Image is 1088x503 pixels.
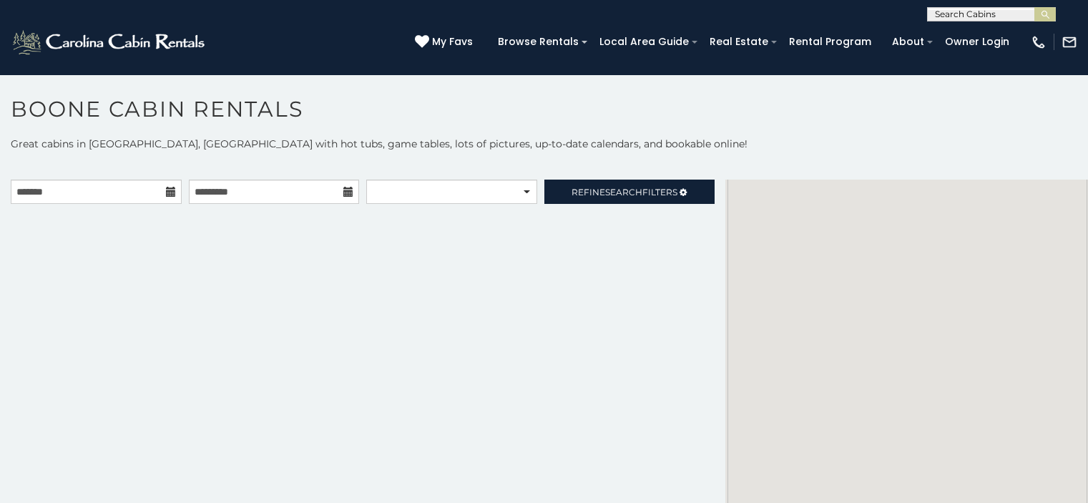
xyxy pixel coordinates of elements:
a: Local Area Guide [592,31,696,53]
a: Owner Login [938,31,1016,53]
span: Refine Filters [572,187,677,197]
span: My Favs [432,34,473,49]
a: About [885,31,931,53]
img: mail-regular-white.png [1062,34,1077,50]
img: phone-regular-white.png [1031,34,1047,50]
span: Search [605,187,642,197]
a: My Favs [415,34,476,50]
img: White-1-2.png [11,28,209,57]
a: Browse Rentals [491,31,586,53]
a: Rental Program [782,31,878,53]
a: RefineSearchFilters [544,180,715,204]
a: Real Estate [702,31,775,53]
